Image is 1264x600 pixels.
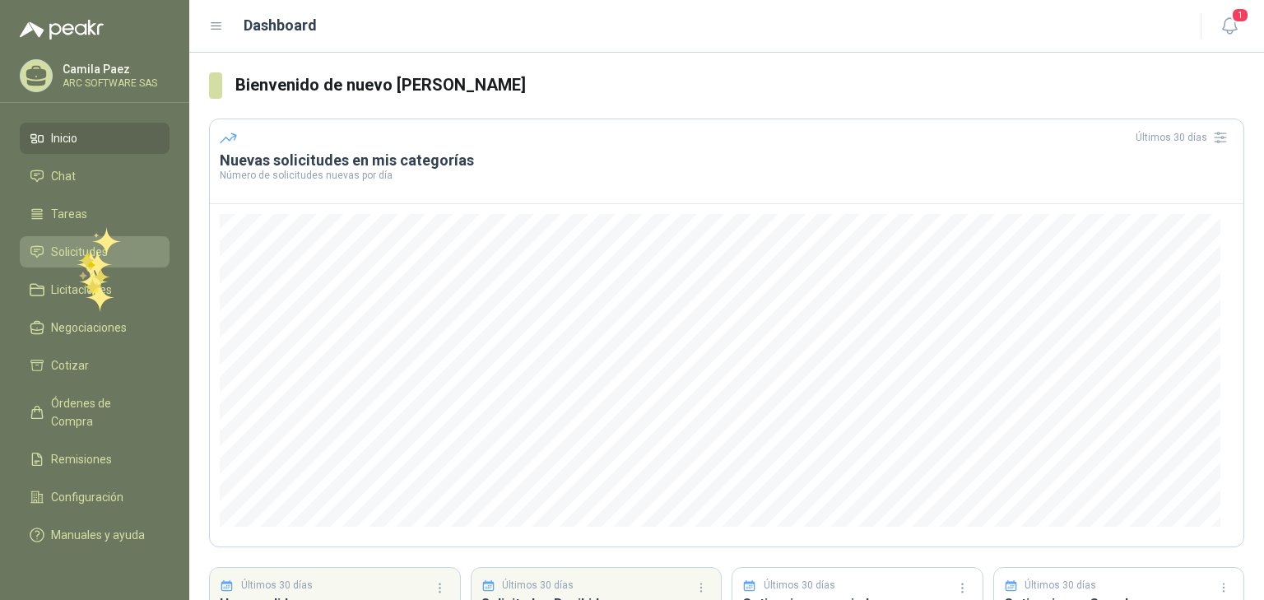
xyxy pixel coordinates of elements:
[51,394,154,430] span: Órdenes de Compra
[51,488,123,506] span: Configuración
[220,170,1234,180] p: Número de solicitudes nuevas por día
[51,281,112,299] span: Licitaciones
[51,167,76,185] span: Chat
[20,388,170,437] a: Órdenes de Compra
[20,198,170,230] a: Tareas
[1025,578,1096,593] p: Últimos 30 días
[1215,12,1244,41] button: 1
[20,236,170,267] a: Solicitudes
[20,160,170,192] a: Chat
[20,123,170,154] a: Inicio
[244,14,317,37] h1: Dashboard
[51,356,89,374] span: Cotizar
[20,444,170,475] a: Remisiones
[20,274,170,305] a: Licitaciones
[20,350,170,381] a: Cotizar
[220,151,1234,170] h3: Nuevas solicitudes en mis categorías
[20,481,170,513] a: Configuración
[502,578,574,593] p: Últimos 30 días
[51,205,87,223] span: Tareas
[764,578,835,593] p: Últimos 30 días
[51,319,127,337] span: Negociaciones
[51,129,77,147] span: Inicio
[51,243,108,261] span: Solicitudes
[20,20,104,40] img: Logo peakr
[63,78,165,88] p: ARC SOFTWARE SAS
[1231,7,1249,23] span: 1
[1136,124,1234,151] div: Últimos 30 días
[241,578,313,593] p: Últimos 30 días
[51,526,145,544] span: Manuales y ayuda
[20,312,170,343] a: Negociaciones
[51,450,112,468] span: Remisiones
[63,63,165,75] p: Camila Paez
[235,72,1244,98] h3: Bienvenido de nuevo [PERSON_NAME]
[20,519,170,551] a: Manuales y ayuda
